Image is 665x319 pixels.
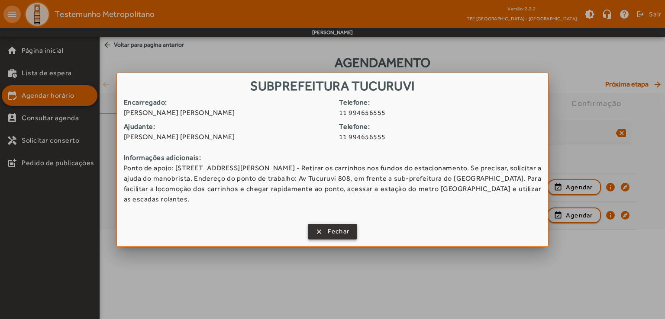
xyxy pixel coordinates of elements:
[124,108,332,118] span: [PERSON_NAME] [PERSON_NAME]
[339,108,548,118] span: 11 994656555
[124,121,332,132] strong: Ajudante:
[117,73,548,97] h1: SubPrefeitura Tucuruvi
[124,163,541,204] span: Ponto de apoio: [STREET_ADDRESS][PERSON_NAME] - Retirar os carrinhos nos fundos do estacionamento...
[124,132,332,142] span: [PERSON_NAME] [PERSON_NAME]
[308,224,358,239] button: Fechar
[339,132,548,142] span: 11 994656555
[124,153,541,163] strong: Informações adicionais:
[339,121,548,132] strong: Telefone:
[328,226,350,236] span: Fechar
[339,97,548,108] strong: Telefone:
[124,97,332,108] strong: Encarregado:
